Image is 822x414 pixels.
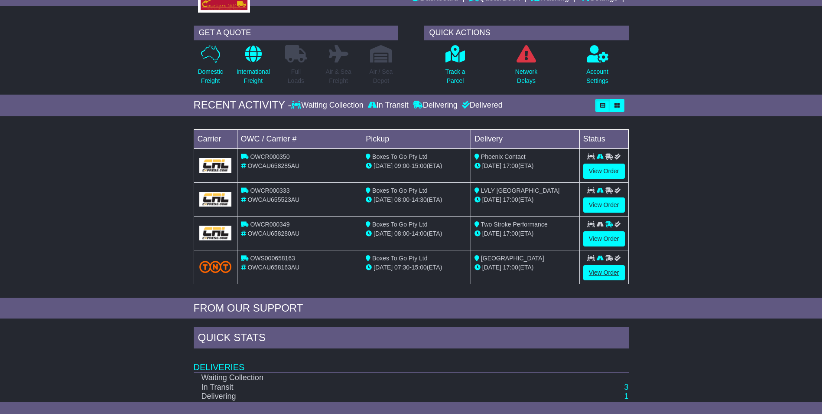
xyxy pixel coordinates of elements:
span: [DATE] [482,230,501,237]
img: GetCarrierServiceLogo [199,158,232,173]
div: (ETA) [474,263,576,272]
span: 17:00 [503,162,518,169]
span: OWCR000350 [250,153,289,160]
a: View Order [583,197,625,213]
span: 17:00 [503,230,518,237]
div: (ETA) [474,229,576,238]
div: (ETA) [474,195,576,204]
td: Orders [DATE] [194,401,548,411]
span: [DATE] [482,196,501,203]
div: - (ETA) [366,161,467,171]
span: 15:00 [412,162,427,169]
span: [GEOGRAPHIC_DATA] [481,255,544,262]
a: NetworkDelays [515,45,538,90]
span: [DATE] [374,162,393,169]
a: 0 [624,401,628,410]
span: 14:00 [412,230,427,237]
div: RECENT ACTIVITY - [194,99,292,112]
a: AccountSettings [586,45,609,90]
span: Phoenix Contact [481,153,526,160]
td: Carrier [194,129,237,148]
div: - (ETA) [366,195,467,204]
td: Deliveries [194,351,629,373]
span: [DATE] [374,230,393,237]
p: International Freight [237,67,270,85]
img: GetCarrierServiceLogo [199,192,232,207]
p: Air & Sea Freight [326,67,351,85]
p: Full Loads [285,67,307,85]
span: OWS000658163 [250,255,295,262]
td: Waiting Collection [194,373,548,383]
p: Domestic Freight [198,67,223,85]
a: Track aParcel [445,45,465,90]
span: [DATE] [374,264,393,271]
span: OWCR000349 [250,221,289,228]
span: Boxes To Go Pty Ltd [372,221,427,228]
div: - (ETA) [366,229,467,238]
td: Status [579,129,628,148]
span: 09:00 [394,162,409,169]
span: 07:30 [394,264,409,271]
span: 14:30 [412,196,427,203]
td: Delivery [471,129,579,148]
a: View Order [583,265,625,280]
div: In Transit [366,101,411,110]
span: OWCAU658285AU [247,162,299,169]
div: FROM OUR SUPPORT [194,302,629,315]
span: Boxes To Go Pty Ltd [372,187,427,194]
img: GetCarrierServiceLogo [199,226,232,240]
a: InternationalFreight [236,45,270,90]
span: Boxes To Go Pty Ltd [372,255,427,262]
span: OWCR000333 [250,187,289,194]
span: LVLY [GEOGRAPHIC_DATA] [481,187,560,194]
span: OWCAU658163AU [247,264,299,271]
span: [DATE] [374,196,393,203]
span: Two Stroke Performance [481,221,548,228]
p: Network Delays [515,67,537,85]
a: 1 [624,392,628,401]
p: Account Settings [586,67,608,85]
div: QUICK ACTIONS [424,26,629,40]
span: Boxes To Go Pty Ltd [372,153,427,160]
div: (ETA) [474,161,576,171]
img: TNT_Domestic.png [199,261,232,273]
span: 08:00 [394,196,409,203]
div: Waiting Collection [291,101,365,110]
span: OWCAU658280AU [247,230,299,237]
td: Pickup [362,129,471,148]
span: 08:00 [394,230,409,237]
div: - (ETA) [366,263,467,272]
p: Track a Parcel [445,67,465,85]
td: OWC / Carrier # [237,129,362,148]
div: GET A QUOTE [194,26,398,40]
a: DomesticFreight [197,45,223,90]
span: [DATE] [482,162,501,169]
div: Quick Stats [194,327,629,351]
a: View Order [583,164,625,179]
td: In Transit [194,383,548,392]
div: Delivering [411,101,460,110]
a: View Order [583,231,625,246]
span: [DATE] [482,264,501,271]
p: Air / Sea Depot [370,67,393,85]
span: 15:00 [412,264,427,271]
span: OWCAU655523AU [247,196,299,203]
td: Delivering [194,392,548,401]
a: 3 [624,383,628,391]
span: 17:00 [503,264,518,271]
div: Delivered [460,101,503,110]
span: 17:00 [503,196,518,203]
